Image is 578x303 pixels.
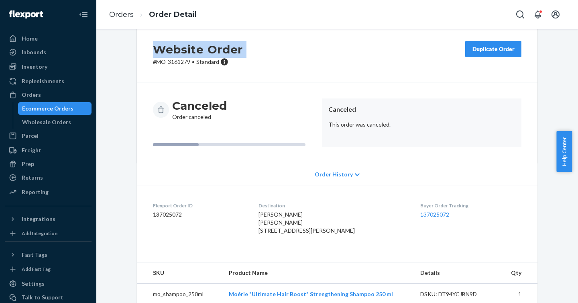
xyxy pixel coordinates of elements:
[137,262,222,284] th: SKU
[472,45,515,53] div: Duplicate Order
[172,98,227,121] div: Order canceled
[5,60,92,73] a: Inventory
[414,262,502,284] th: Details
[258,202,408,209] dt: Destination
[5,32,92,45] a: Home
[22,293,63,301] div: Talk to Support
[109,10,134,19] a: Orders
[22,91,41,99] div: Orders
[420,290,496,298] div: DSKU: DT94YCJBN9D
[5,171,92,184] a: Returns
[465,41,521,57] button: Duplicate Order
[149,10,197,19] a: Order Detail
[103,3,203,27] ol: breadcrumbs
[75,6,92,23] button: Close Navigation
[5,264,92,274] a: Add Fast Tag
[420,211,449,218] a: 137025072
[328,121,515,129] p: This order was canceled.
[22,251,47,259] div: Fast Tags
[512,6,528,23] button: Open Search Box
[22,280,45,288] div: Settings
[172,98,227,113] h3: Canceled
[22,77,64,85] div: Replenishments
[328,105,515,114] header: Canceled
[22,48,46,56] div: Inbounds
[18,116,92,129] a: Wholesale Orders
[9,10,43,18] img: Flexport logo
[18,102,92,115] a: Ecommerce Orders
[153,211,246,219] dd: 137025072
[5,213,92,225] button: Integrations
[556,131,572,172] button: Help Center
[5,186,92,199] a: Reporting
[420,202,521,209] dt: Buyer Order Tracking
[153,41,243,58] h2: Website Order
[22,266,51,272] div: Add Fast Tag
[5,46,92,59] a: Inbounds
[547,6,564,23] button: Open account menu
[192,58,195,65] span: •
[22,35,38,43] div: Home
[222,262,414,284] th: Product Name
[502,262,537,284] th: Qty
[5,129,92,142] a: Parcel
[22,215,55,223] div: Integrations
[315,170,353,178] span: Order History
[22,146,41,154] div: Freight
[229,291,393,297] a: Moérie "Ultimate Hair Boost" Strengthening Shampoo 250 ml
[22,160,34,168] div: Prep
[5,248,92,261] button: Fast Tags
[22,132,39,140] div: Parcel
[22,174,43,182] div: Returns
[5,277,92,290] a: Settings
[5,75,92,88] a: Replenishments
[530,6,546,23] button: Open notifications
[153,58,243,66] p: # MO-3161279
[22,63,47,71] div: Inventory
[258,211,355,234] span: [PERSON_NAME] [PERSON_NAME] [STREET_ADDRESS][PERSON_NAME]
[22,230,57,237] div: Add Integration
[22,188,49,196] div: Reporting
[196,58,219,65] span: Standard
[5,158,92,170] a: Prep
[153,202,246,209] dt: Flexport Order ID
[5,88,92,101] a: Orders
[5,229,92,238] a: Add Integration
[22,118,71,126] div: Wholesale Orders
[5,144,92,157] a: Freight
[22,104,73,113] div: Ecommerce Orders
